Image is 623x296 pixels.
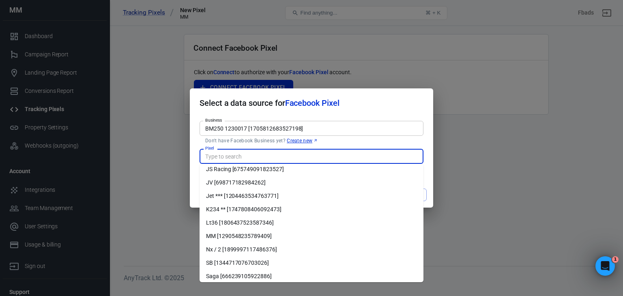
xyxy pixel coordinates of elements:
h2: Select a data source for [190,88,433,118]
li: JV [698717182984262] [200,176,423,189]
iframe: Intercom live chat [595,256,615,276]
li: MM [1290548235789409] [200,230,423,243]
span: 1 [612,256,619,263]
input: Type to search [202,123,420,133]
span: Facebook Pixel [285,98,339,108]
li: Jet *** [1204463534763771] [200,189,423,203]
li: Lt36 [1806437523587346] [200,216,423,230]
label: Business [205,117,222,123]
a: Create new [287,137,318,144]
li: K234 ** [1747808406092473] [200,203,423,216]
li: SB [1344717076703026] [200,256,423,270]
label: Pixel [205,145,214,151]
li: Saga [666239105922886] [200,270,423,283]
li: Nx / 2 [1899997117486376] [200,243,423,256]
p: Don't have Facebook Business yet? [205,137,418,144]
li: JS Racing [675749091823527] [200,163,423,176]
input: Type to search [202,151,420,161]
